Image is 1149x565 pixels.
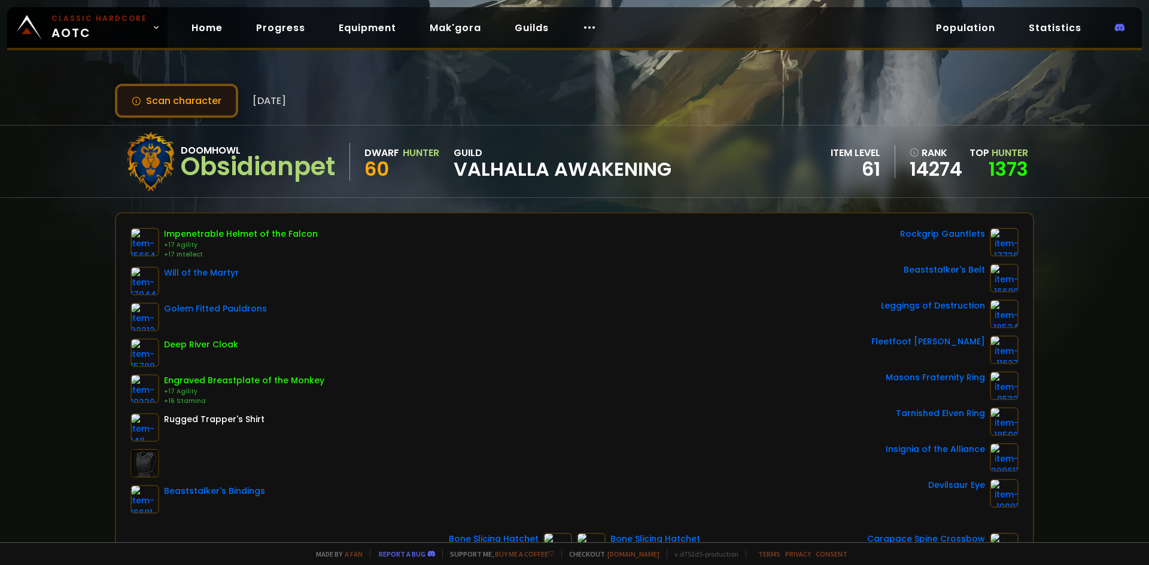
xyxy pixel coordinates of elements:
[115,84,238,118] button: Scan character
[495,549,554,558] a: Buy me a coffee
[871,335,985,348] div: Fleetfoot [PERSON_NAME]
[928,479,985,491] div: Devilsaur Eye
[181,143,335,158] div: Doomhowl
[253,93,286,108] span: [DATE]
[867,533,985,545] div: Carapace Spine Crossbow
[130,228,159,256] img: item-15664
[130,413,159,442] img: item-148
[990,371,1019,400] img: item-9533
[990,264,1019,292] img: item-16680
[164,413,265,426] div: Rugged Trapper's Shirt
[886,371,985,384] div: Masons Fraternity Ring
[164,338,238,351] div: Deep River Cloak
[130,303,159,331] img: item-22212
[449,533,539,545] div: Bone Slicing Hatchet
[130,485,159,514] img: item-16681
[505,16,558,40] a: Guilds
[164,228,318,240] div: Impenetrable Helmet of the Falcon
[164,240,318,250] div: +17 Agility
[816,549,847,558] a: Consent
[247,16,315,40] a: Progress
[164,303,267,315] div: Golem Fitted Pauldrons
[164,374,324,387] div: Engraved Breastplate of the Monkey
[420,16,491,40] a: Mak'gora
[910,145,962,160] div: rank
[329,16,406,40] a: Equipment
[130,338,159,367] img: item-15789
[881,300,985,312] div: Leggings of Destruction
[990,479,1019,508] img: item-19991
[607,549,659,558] a: [DOMAIN_NAME]
[990,300,1019,328] img: item-18524
[989,155,1028,182] a: 1373
[164,387,324,396] div: +17 Agility
[130,267,159,295] img: item-17044
[969,145,1028,160] div: Top
[364,155,389,182] span: 60
[164,250,318,259] div: +17 Intellect
[886,443,985,456] div: Insignia of the Alliance
[164,267,239,279] div: Will of the Martyr
[561,549,659,558] span: Checkout
[910,160,962,178] a: 14274
[831,145,880,160] div: item level
[442,549,554,558] span: Support me,
[7,7,168,48] a: Classic HardcoreAOTC
[181,158,335,176] div: Obsidianpet
[345,549,363,558] a: a fan
[990,443,1019,472] img: item-209611
[896,407,985,420] div: Tarnished Elven Ring
[403,145,439,160] div: Hunter
[900,228,985,240] div: Rockgrip Gauntlets
[51,13,147,24] small: Classic Hardcore
[667,549,738,558] span: v. d752d5 - production
[610,533,700,545] div: Bone Slicing Hatchet
[454,160,671,178] span: Valhalla Awakening
[1019,16,1091,40] a: Statistics
[164,396,324,406] div: +16 Stamina
[831,160,880,178] div: 61
[990,335,1019,364] img: item-11627
[990,228,1019,256] img: item-17736
[51,13,147,42] span: AOTC
[379,549,425,558] a: Report a bug
[758,549,780,558] a: Terms
[904,264,985,276] div: Beaststalker's Belt
[164,485,265,497] div: Beaststalker's Bindings
[990,407,1019,436] img: item-18500
[926,16,1005,40] a: Population
[454,145,671,178] div: guild
[182,16,232,40] a: Home
[992,146,1028,160] span: Hunter
[309,549,363,558] span: Made by
[364,145,399,160] div: Dwarf
[130,374,159,403] img: item-10230
[785,549,811,558] a: Privacy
